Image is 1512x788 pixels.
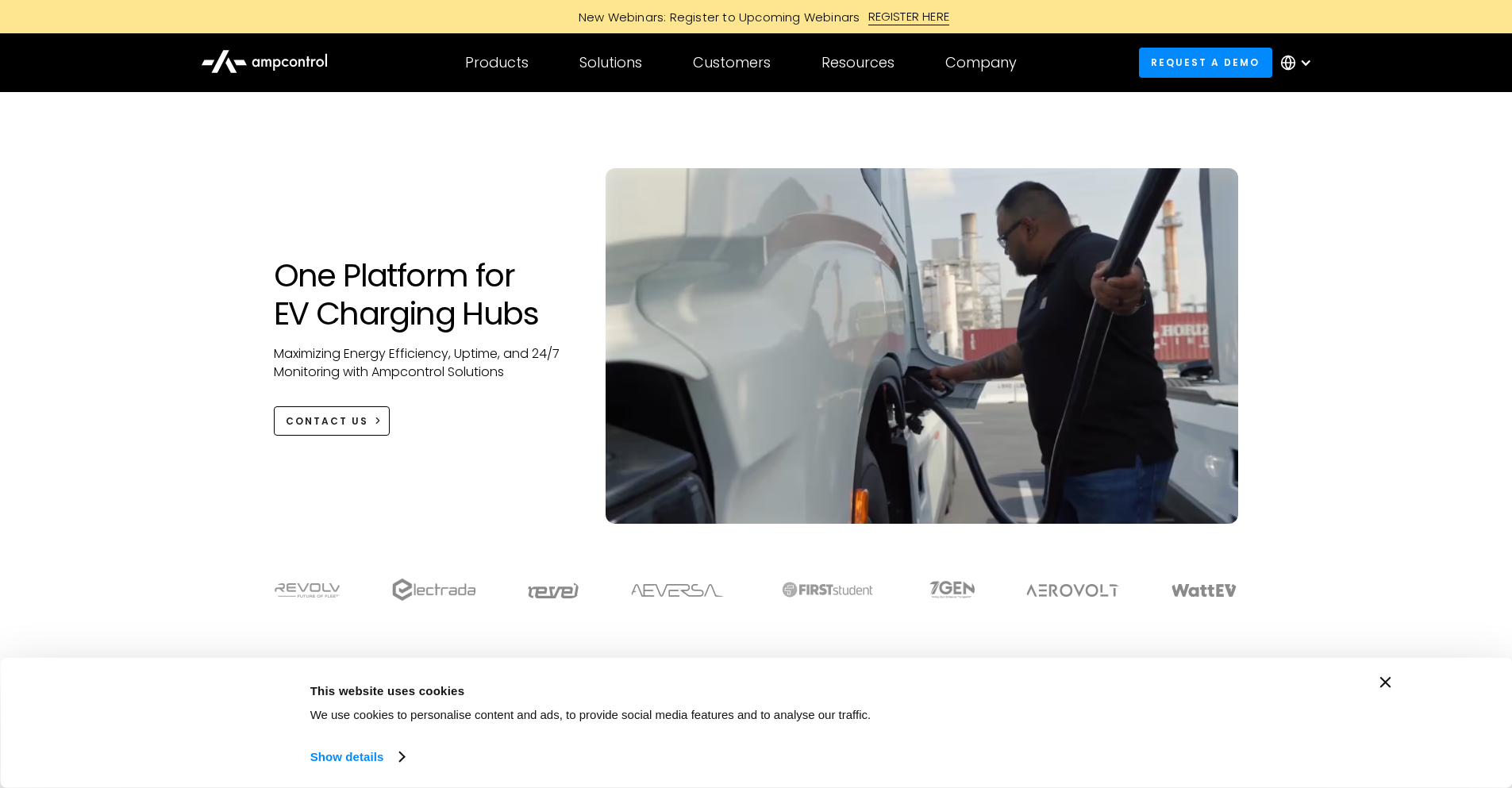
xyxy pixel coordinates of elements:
[274,406,391,436] a: CONTACT US
[563,9,868,25] div: New Webinars: Register to Upcoming Webinars
[274,345,575,381] p: Maximizing Energy Efficiency, Uptime, and 24/7 Monitoring with Ampcontrol Solutions
[310,745,404,769] a: Show details
[310,681,1088,700] div: This website uses cookies
[1139,48,1272,77] a: Request a demo
[274,256,575,332] h1: One Platform for EV Charging Hubs
[392,579,475,601] img: electrada logo
[945,54,1017,71] div: Company
[579,54,642,71] div: Solutions
[286,414,368,429] div: CONTACT US
[693,54,771,71] div: Customers
[1171,584,1237,597] img: WattEV logo
[399,8,1114,25] a: New Webinars: Register to Upcoming WebinarsREGISTER HERE
[465,54,529,71] div: Products
[1025,584,1120,597] img: Aerovolt Logo
[821,54,895,71] div: Resources
[868,8,950,25] div: REGISTER HERE
[310,708,871,721] span: We use cookies to personalise content and ads, to provide social media features and to analyse ou...
[1380,677,1391,688] button: Close banner
[1124,677,1351,723] button: Okay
